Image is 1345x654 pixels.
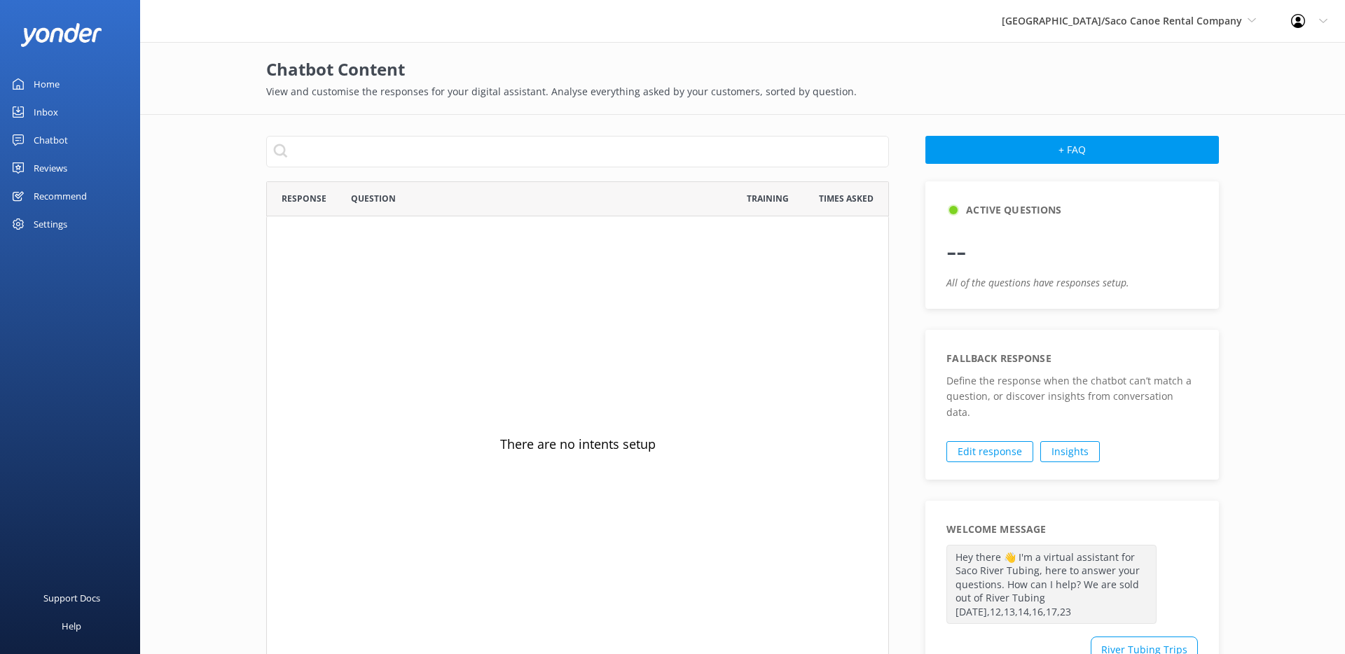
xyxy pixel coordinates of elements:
[34,70,60,98] div: Home
[946,351,1051,366] h5: Fallback response
[282,192,326,205] span: Response
[34,126,68,154] div: Chatbot
[946,545,1157,625] p: Hey there 👋 I'm a virtual assistant for Saco River Tubing, here to answer your questions. How can...
[34,154,67,182] div: Reviews
[1002,14,1242,27] span: [GEOGRAPHIC_DATA]/Saco Canoe Rental Company
[946,441,1033,462] a: Edit response
[747,192,789,205] span: Training
[21,23,102,46] img: yonder-white-logo.png
[34,210,67,238] div: Settings
[500,433,656,454] span: There are no intents setup
[946,373,1198,420] p: Define the response when the chatbot can’t match a question, or discover insights from conversati...
[266,84,1219,99] p: View and customise the responses for your digital assistant. Analyse everything asked by your cus...
[966,202,1061,218] h5: Active Questions
[946,225,1198,275] p: --
[819,192,874,205] span: Times Asked
[34,182,87,210] div: Recommend
[266,56,1219,83] h2: Chatbot Content
[1040,441,1100,462] a: Insights
[62,612,81,640] div: Help
[946,522,1046,537] h5: Welcome Message
[43,584,100,612] div: Support Docs
[34,98,58,126] div: Inbox
[925,136,1219,164] button: + FAQ
[946,276,1129,289] i: All of the questions have responses setup.
[351,192,396,205] span: Question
